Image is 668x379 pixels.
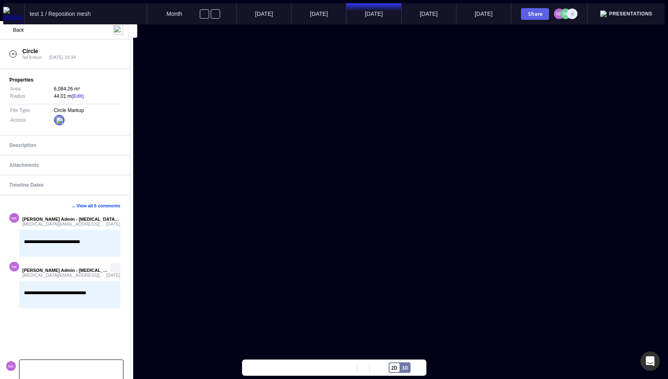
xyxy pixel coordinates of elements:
[30,11,91,17] span: test 1 / Reposition mesh
[556,12,562,16] text: NK
[563,12,569,16] text: NK
[600,11,607,17] img: presentation.svg
[291,3,346,24] mapp-timeline-period: [DATE]
[346,3,401,24] mapp-timeline-period: [DATE]
[3,7,24,21] img: sensat
[609,11,653,17] span: Presentations
[166,11,182,17] span: Month
[236,3,291,24] mapp-timeline-period: [DATE]
[521,8,549,20] button: Share
[567,9,577,19] div: +1
[456,3,511,24] mapp-timeline-period: [DATE]
[640,351,660,371] div: Open Intercom Messenger
[401,3,456,24] mapp-timeline-period: [DATE]
[525,11,545,17] div: Share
